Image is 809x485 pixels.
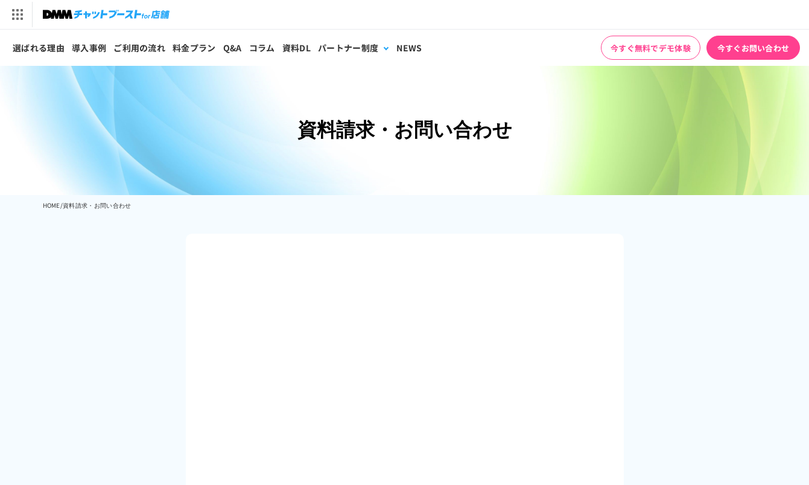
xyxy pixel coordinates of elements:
a: HOME [43,201,60,210]
a: ご利用の流れ [110,30,169,66]
h1: 資料請求・お問い合わせ [43,114,767,144]
img: チャットブーストfor店舗 [43,6,170,23]
div: パートナー制度 [318,42,378,54]
a: 導入事例 [68,30,110,66]
li: / [60,198,63,213]
a: 資料DL [279,30,314,66]
a: Q&A [220,30,246,66]
a: 今すぐ無料でデモ体験 [601,36,700,60]
a: コラム [246,30,279,66]
a: 今すぐお問い合わせ [706,36,800,60]
li: 資料請求・お問い合わせ [63,198,132,213]
a: NEWS [393,30,425,66]
img: サービス [2,2,32,27]
a: 料金プラン [169,30,220,66]
a: 選ばれる理由 [9,30,68,66]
